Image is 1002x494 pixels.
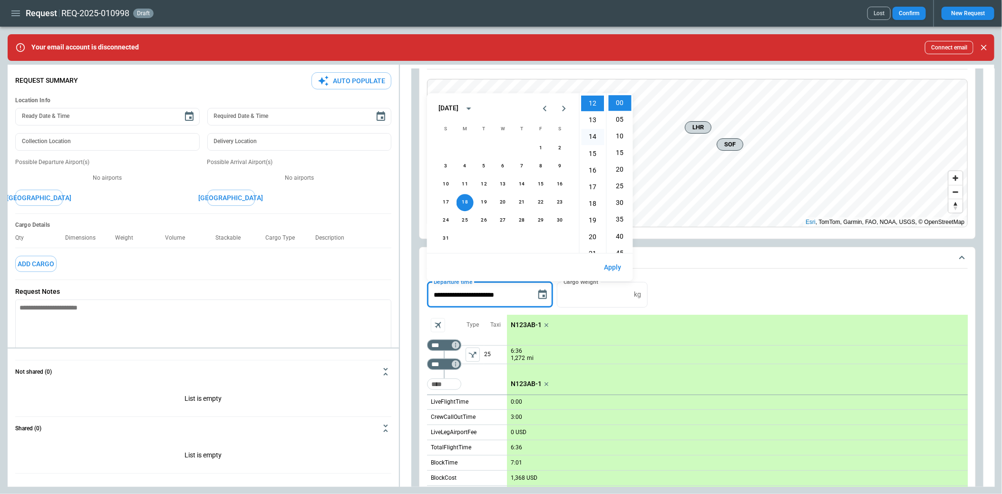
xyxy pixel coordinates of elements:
button: New Request [942,7,994,20]
li: 14 hours [582,129,604,145]
button: Zoom in [949,171,963,185]
button: 8 [533,158,550,175]
li: 20 hours [582,230,604,245]
button: 11 [457,176,474,193]
p: LiveLegAirportFee [431,428,477,436]
span: LHR [689,123,707,132]
button: 21 [514,194,531,211]
p: No airports [15,174,200,182]
div: Too short [427,378,461,390]
label: Cargo Weight [564,278,598,286]
h6: Location Info [15,97,391,104]
li: 20 minutes [609,162,632,177]
button: 15 [533,176,550,193]
span: Aircraft selection [431,318,445,332]
p: No airports [207,174,392,182]
button: Reset bearing to north [949,199,963,213]
span: SOF [721,140,739,149]
button: Not shared (0) [15,360,391,383]
p: Your email account is disconnected [31,43,139,51]
button: 1 [533,140,550,157]
button: Confirm [893,7,926,20]
button: Add Cargo [15,256,57,272]
a: Esri [806,219,816,225]
li: 45 minutes [609,245,632,261]
p: 6:36 [511,444,522,451]
p: Request Notes [15,288,391,296]
div: , TomTom, Garmin, FAO, NOAA, USGS, © OpenStreetMap [806,217,964,227]
p: CrewCallOutTime [431,413,476,421]
button: 10 [438,176,455,193]
li: 21 hours [582,246,604,262]
p: Description [315,234,352,242]
button: Apply [597,257,629,278]
button: 28 [514,212,531,229]
p: 1,272 [511,354,525,362]
p: Possible Arrival Airport(s) [207,158,392,166]
button: 24 [438,212,455,229]
li: 12 hours [582,96,604,111]
ul: Select minutes [606,93,633,253]
span: Thursday [514,120,531,139]
canvas: Map [428,79,967,227]
button: calendar view is open, switch to year view [461,101,477,116]
button: Previous month [535,99,555,118]
button: left aligned [466,348,480,362]
p: 6:36 [511,348,522,355]
li: 16 hours [582,163,604,178]
p: Cargo Type [265,234,302,242]
li: 15 minutes [609,145,632,161]
div: Too short [427,358,461,370]
p: N123AB-1 [511,380,542,388]
p: List is empty [15,383,391,417]
button: 13 [495,176,512,193]
button: 6 [495,158,512,175]
p: N123AB-1 [511,321,542,329]
button: 14 [514,176,531,193]
p: 0 USD [511,429,526,436]
p: 0:00 [511,398,522,406]
button: Auto Populate [311,72,391,90]
button: Quote Builder [427,247,967,269]
button: 19 [476,194,493,211]
li: 25 minutes [609,178,632,194]
p: BlockTime [431,459,457,467]
button: Choose date, selected date is Aug 18, 2025 [533,285,552,304]
span: Tuesday [476,120,493,139]
span: Type of sector [466,348,480,362]
li: 18 hours [582,196,604,212]
p: Qty [15,234,31,242]
p: Type [467,321,479,329]
p: Volume [165,234,193,242]
button: 23 [552,194,569,211]
button: Choose date [180,107,199,126]
li: 30 minutes [609,195,632,211]
p: mi [527,354,534,362]
p: BlockCost [431,474,457,482]
p: 1,368 USD [511,475,537,482]
span: Saturday [552,120,569,139]
button: 4 [457,158,474,175]
div: Not shared (0) [15,440,391,473]
div: Too short [427,339,461,351]
p: Taxi [490,321,501,329]
p: LiveFlightTime [431,398,468,406]
button: 20 [495,194,512,211]
button: 25 [457,212,474,229]
li: 0 minutes [609,95,632,111]
div: dismiss [977,37,991,58]
button: 12 [476,176,493,193]
button: 29 [533,212,550,229]
button: 31 [438,230,455,247]
li: 40 minutes [609,229,632,244]
button: 17 [438,194,455,211]
li: 10 minutes [609,128,632,144]
button: Close [977,41,991,54]
li: 19 hours [582,213,604,228]
li: 13 hours [582,113,604,128]
li: 35 minutes [609,212,632,228]
button: Next month [555,99,574,118]
p: Possible Departure Airport(s) [15,158,200,166]
span: Friday [533,120,550,139]
button: Shared (0) [15,417,391,440]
